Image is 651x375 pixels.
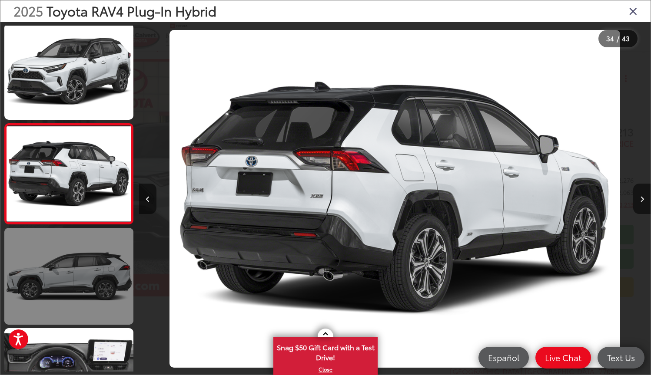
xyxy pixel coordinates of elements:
span: Toyota RAV4 Plug-In Hybrid [46,1,216,20]
span: Snag $50 Gift Card with a Test Drive! [274,338,377,365]
a: Live Chat [535,347,591,368]
i: Close gallery [629,5,638,16]
button: Previous image [139,184,156,214]
span: Live Chat [541,352,586,363]
img: 2025 Toyota RAV4 Plug-In Hybrid XSE [5,126,133,222]
span: 34 [606,33,614,43]
img: 2025 Toyota RAV4 Plug-In Hybrid XSE [169,30,620,368]
span: Text Us [603,352,639,363]
a: Text Us [598,347,644,368]
a: Español [478,347,529,368]
span: Español [484,352,524,363]
img: 2025 Toyota RAV4 Plug-In Hybrid XSE [3,22,135,121]
span: 43 [622,33,630,43]
span: / [616,36,620,42]
button: Next image [633,184,651,214]
div: 2025 Toyota RAV4 Plug-In Hybrid XSE 33 [139,30,651,368]
span: 2025 [13,1,43,20]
